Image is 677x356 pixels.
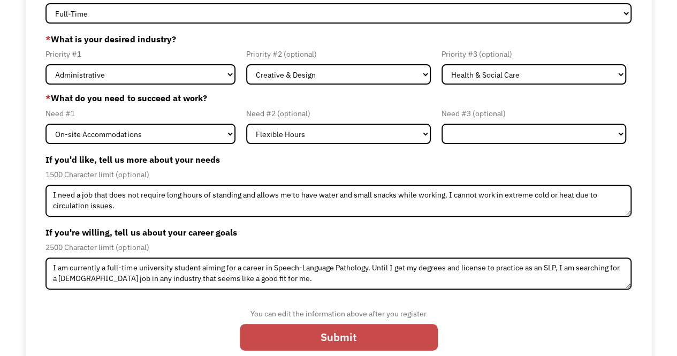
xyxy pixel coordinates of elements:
[240,307,438,320] div: You can edit the information above after you register
[45,151,631,168] label: If you'd like, tell us more about your needs
[246,107,431,120] div: Need #2 (optional)
[45,241,631,254] div: 2500 Character limit (optional)
[45,92,631,104] label: What do you need to succeed at work?
[45,31,631,48] label: What is your desired industry?
[442,48,626,60] div: Priority #3 (optional)
[45,48,235,60] div: Priority #1
[45,224,631,241] label: If you're willing, tell us about your career goals
[45,168,631,181] div: 1500 Character limit (optional)
[442,107,626,120] div: Need #3 (optional)
[240,324,438,351] input: Submit
[45,107,235,120] div: Need #1
[246,48,431,60] div: Priority #2 (optional)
